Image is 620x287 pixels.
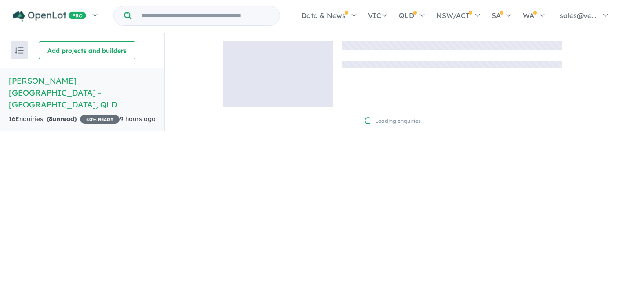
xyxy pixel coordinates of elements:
h5: [PERSON_NAME][GEOGRAPHIC_DATA] - [GEOGRAPHIC_DATA] , QLD [9,75,156,110]
div: Loading enquiries [365,117,421,125]
button: Add projects and builders [39,41,135,59]
span: 40 % READY [80,115,120,124]
img: Openlot PRO Logo White [13,11,86,22]
div: 16 Enquir ies [9,114,120,125]
span: 9 hours ago [120,115,156,123]
span: 8 [49,115,52,123]
input: Try estate name, suburb, builder or developer [133,6,278,25]
span: sales@ve... [560,11,597,20]
strong: ( unread) [47,115,77,123]
img: sort.svg [15,47,24,54]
